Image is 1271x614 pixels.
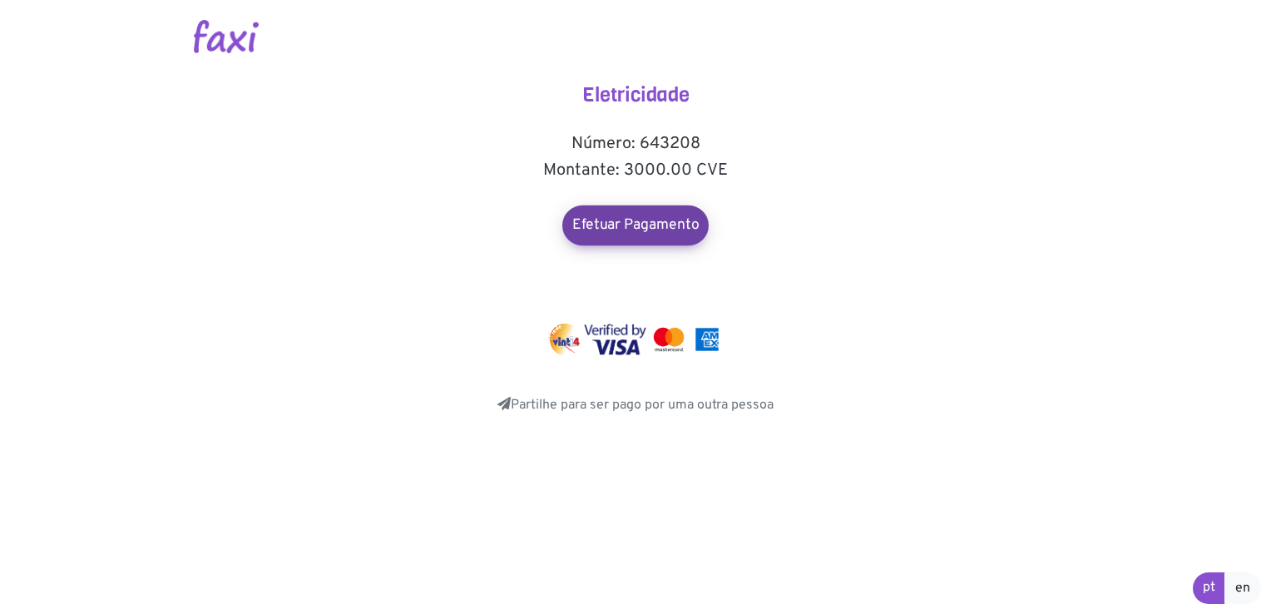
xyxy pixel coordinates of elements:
[1224,572,1261,604] a: en
[469,134,802,154] h5: Número: 643208
[548,324,581,355] img: vinti4
[584,324,646,355] img: visa
[691,324,723,355] img: mastercard
[497,397,774,413] a: Partilhe para ser pago por uma outra pessoa
[469,83,802,107] h4: Eletricidade
[562,205,709,245] a: Efetuar Pagamento
[1193,572,1225,604] a: pt
[469,161,802,181] h5: Montante: 3000.00 CVE
[650,324,688,355] img: mastercard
